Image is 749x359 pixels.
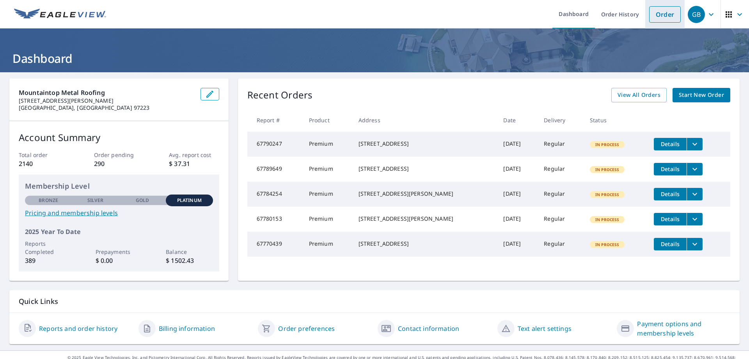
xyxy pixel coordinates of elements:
[398,324,459,333] a: Contact information
[497,207,538,232] td: [DATE]
[247,88,313,102] p: Recent Orders
[538,157,584,182] td: Regular
[497,157,538,182] td: [DATE]
[94,159,144,168] p: 290
[538,182,584,207] td: Regular
[94,151,144,159] p: Order pending
[19,97,194,104] p: [STREET_ADDRESS][PERSON_NAME]
[247,132,303,157] td: 67790247
[649,6,681,23] a: Order
[303,132,352,157] td: Premium
[611,88,667,102] a: View All Orders
[96,256,142,265] p: $ 0.00
[177,197,202,204] p: Platinum
[591,242,624,247] span: In Process
[687,213,703,225] button: filesDropdownBtn-67780153
[247,207,303,232] td: 67780153
[654,213,687,225] button: detailsBtn-67780153
[96,248,142,256] p: Prepayments
[19,296,730,306] p: Quick Links
[19,88,194,97] p: Mountaintop Metal Roofing
[687,188,703,200] button: filesDropdownBtn-67784254
[247,157,303,182] td: 67789649
[591,142,624,147] span: In Process
[19,104,194,111] p: [GEOGRAPHIC_DATA], [GEOGRAPHIC_DATA] 97223
[687,163,703,175] button: filesDropdownBtn-67789649
[497,132,538,157] td: [DATE]
[673,88,730,102] a: Start New Order
[637,319,730,338] a: Payment options and membership levels
[654,188,687,200] button: detailsBtn-67784254
[538,132,584,157] td: Regular
[166,256,213,265] p: $ 1502.43
[278,324,335,333] a: Order preferences
[658,190,682,198] span: Details
[618,90,660,100] span: View All Orders
[538,109,584,132] th: Delivery
[19,151,69,159] p: Total order
[359,165,491,173] div: [STREET_ADDRESS]
[136,197,149,204] p: Gold
[359,240,491,248] div: [STREET_ADDRESS]
[247,182,303,207] td: 67784254
[538,232,584,257] td: Regular
[87,197,104,204] p: Silver
[159,324,215,333] a: Billing information
[497,232,538,257] td: [DATE]
[19,130,219,145] p: Account Summary
[658,140,682,148] span: Details
[687,238,703,250] button: filesDropdownBtn-67770439
[658,240,682,248] span: Details
[658,165,682,173] span: Details
[25,227,213,236] p: 2025 Year To Date
[303,109,352,132] th: Product
[303,207,352,232] td: Premium
[654,238,687,250] button: detailsBtn-67770439
[169,159,219,168] p: $ 37.31
[518,324,572,333] a: Text alert settings
[654,163,687,175] button: detailsBtn-67789649
[584,109,648,132] th: Status
[14,9,106,20] img: EV Logo
[654,138,687,150] button: detailsBtn-67790247
[9,50,740,66] h1: Dashboard
[39,324,117,333] a: Reports and order history
[247,232,303,257] td: 67770439
[247,109,303,132] th: Report #
[688,6,705,23] div: GB
[169,151,219,159] p: Avg. report cost
[497,182,538,207] td: [DATE]
[658,215,682,223] span: Details
[25,239,72,256] p: Reports Completed
[25,208,213,218] a: Pricing and membership levels
[352,109,497,132] th: Address
[25,181,213,191] p: Membership Level
[359,190,491,198] div: [STREET_ADDRESS][PERSON_NAME]
[591,217,624,222] span: In Process
[359,140,491,148] div: [STREET_ADDRESS]
[19,159,69,168] p: 2140
[497,109,538,132] th: Date
[166,248,213,256] p: Balance
[303,182,352,207] td: Premium
[39,197,58,204] p: Bronze
[591,192,624,197] span: In Process
[303,157,352,182] td: Premium
[25,256,72,265] p: 389
[687,138,703,150] button: filesDropdownBtn-67790247
[359,215,491,223] div: [STREET_ADDRESS][PERSON_NAME]
[303,232,352,257] td: Premium
[679,90,724,100] span: Start New Order
[591,167,624,172] span: In Process
[538,207,584,232] td: Regular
